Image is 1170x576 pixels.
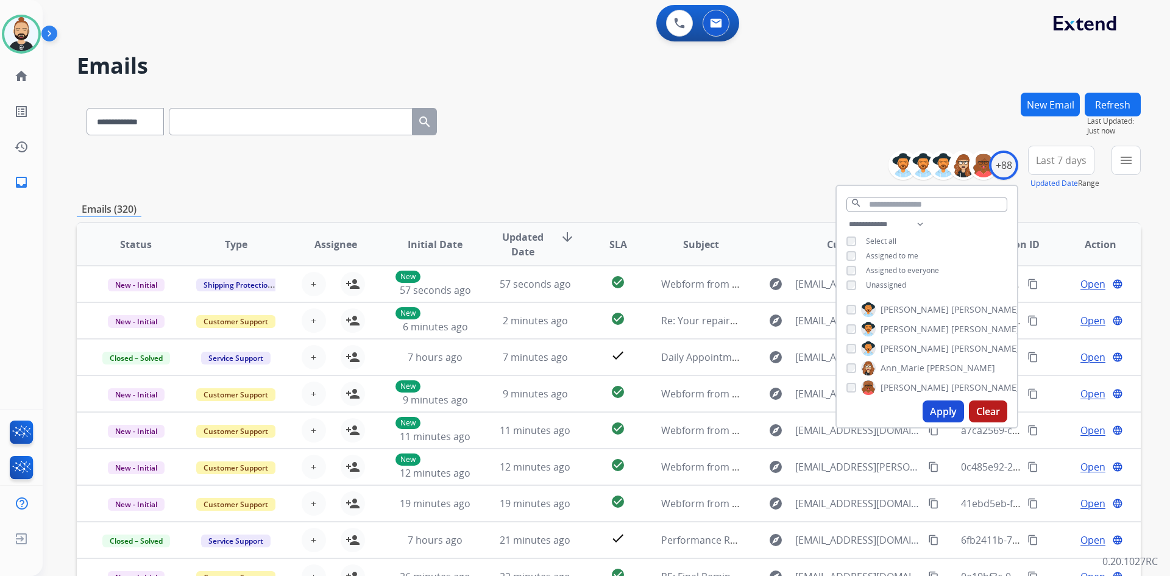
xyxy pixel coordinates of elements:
[196,315,275,328] span: Customer Support
[1085,93,1141,116] button: Refresh
[500,424,570,437] span: 11 minutes ago
[611,494,625,509] mat-icon: check_circle
[500,533,570,547] span: 21 minutes ago
[1119,153,1133,168] mat-icon: menu
[1080,277,1105,291] span: Open
[661,277,1013,291] span: Webform from [EMAIL_ADDRESS][PERSON_NAME][DOMAIN_NAME] on [DATE]
[14,140,29,154] mat-icon: history
[225,237,247,252] span: Type
[346,313,360,328] mat-icon: person_add
[1112,461,1123,472] mat-icon: language
[1080,533,1105,547] span: Open
[495,230,551,259] span: Updated Date
[951,382,1019,394] span: [PERSON_NAME]
[795,533,921,547] span: [EMAIL_ADDRESS][DOMAIN_NAME]
[1080,386,1105,401] span: Open
[611,421,625,436] mat-icon: check_circle
[311,386,316,401] span: +
[866,236,896,246] span: Select all
[1112,352,1123,363] mat-icon: language
[346,496,360,511] mat-icon: person_add
[395,453,420,466] p: New
[961,533,1144,547] span: 6fb2411b-7e01-42ec-bf33-43875c26c782
[1112,425,1123,436] mat-icon: language
[795,350,921,364] span: [EMAIL_ADDRESS][DOMAIN_NAME]
[346,460,360,474] mat-icon: person_add
[108,279,165,291] span: New - Initial
[1080,350,1105,364] span: Open
[661,350,879,364] span: Daily Appointment Report for Extend on [DATE]
[403,393,468,407] span: 9 minutes ago
[611,275,625,290] mat-icon: check_circle
[661,497,937,510] span: Webform from [EMAIL_ADDRESS][DOMAIN_NAME] on [DATE]
[311,460,316,474] span: +
[77,202,141,217] p: Emails (320)
[346,277,360,291] mat-icon: person_add
[311,277,316,291] span: +
[196,388,275,401] span: Customer Support
[768,496,783,511] mat-icon: explore
[1027,461,1038,472] mat-icon: content_copy
[1027,498,1038,509] mat-icon: content_copy
[969,400,1007,422] button: Clear
[1036,158,1087,163] span: Last 7 days
[928,461,939,472] mat-icon: content_copy
[611,531,625,546] mat-icon: check
[196,279,280,291] span: Shipping Protection
[302,455,326,479] button: +
[311,423,316,438] span: +
[408,533,463,547] span: 7 hours ago
[503,387,568,400] span: 9 minutes ago
[4,17,38,51] img: avatar
[302,308,326,333] button: +
[611,348,625,363] mat-icon: check
[400,283,471,297] span: 57 seconds ago
[795,386,921,401] span: [EMAIL_ADDRESS][DOMAIN_NAME]
[503,350,568,364] span: 7 minutes ago
[928,425,939,436] mat-icon: content_copy
[1080,313,1105,328] span: Open
[866,265,939,276] span: Assigned to everyone
[201,535,271,547] span: Service Support
[928,498,939,509] mat-icon: content_copy
[795,460,921,474] span: [EMAIL_ADDRESS][PERSON_NAME][DOMAIN_NAME]
[302,345,326,369] button: +
[311,533,316,547] span: +
[1027,425,1038,436] mat-icon: content_copy
[395,307,420,319] p: New
[1027,535,1038,546] mat-icon: content_copy
[768,533,783,547] mat-icon: explore
[1112,535,1123,546] mat-icon: language
[346,386,360,401] mat-icon: person_add
[881,343,949,355] span: [PERSON_NAME]
[961,497,1150,510] span: 41ebd5eb-f894-42d9-8200-60bdc90d21ab
[866,251,918,261] span: Assigned to me
[302,491,326,516] button: +
[1080,423,1105,438] span: Open
[611,311,625,326] mat-icon: check_circle
[311,350,316,364] span: +
[311,313,316,328] span: +
[1112,498,1123,509] mat-icon: language
[395,380,420,393] p: New
[408,350,463,364] span: 7 hours ago
[201,352,271,364] span: Service Support
[928,535,939,546] mat-icon: content_copy
[661,460,1013,474] span: Webform from [EMAIL_ADDRESS][PERSON_NAME][DOMAIN_NAME] on [DATE]
[961,424,1149,437] span: a7ca2569-c5e7-4b02-9b98-0e933b44271e
[14,104,29,119] mat-icon: list_alt
[927,362,995,374] span: [PERSON_NAME]
[302,382,326,406] button: +
[120,237,152,252] span: Status
[503,314,568,327] span: 2 minutes ago
[302,272,326,296] button: +
[1027,315,1038,326] mat-icon: content_copy
[795,313,921,328] span: [EMAIL_ADDRESS][DOMAIN_NAME]
[102,352,170,364] span: Closed – Solved
[1041,223,1141,266] th: Action
[14,69,29,84] mat-icon: home
[961,460,1138,474] span: 0c485e92-2097-428f-97ef-fbf80bf4d19a
[408,237,463,252] span: Initial Date
[611,385,625,399] mat-icon: check_circle
[302,528,326,552] button: +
